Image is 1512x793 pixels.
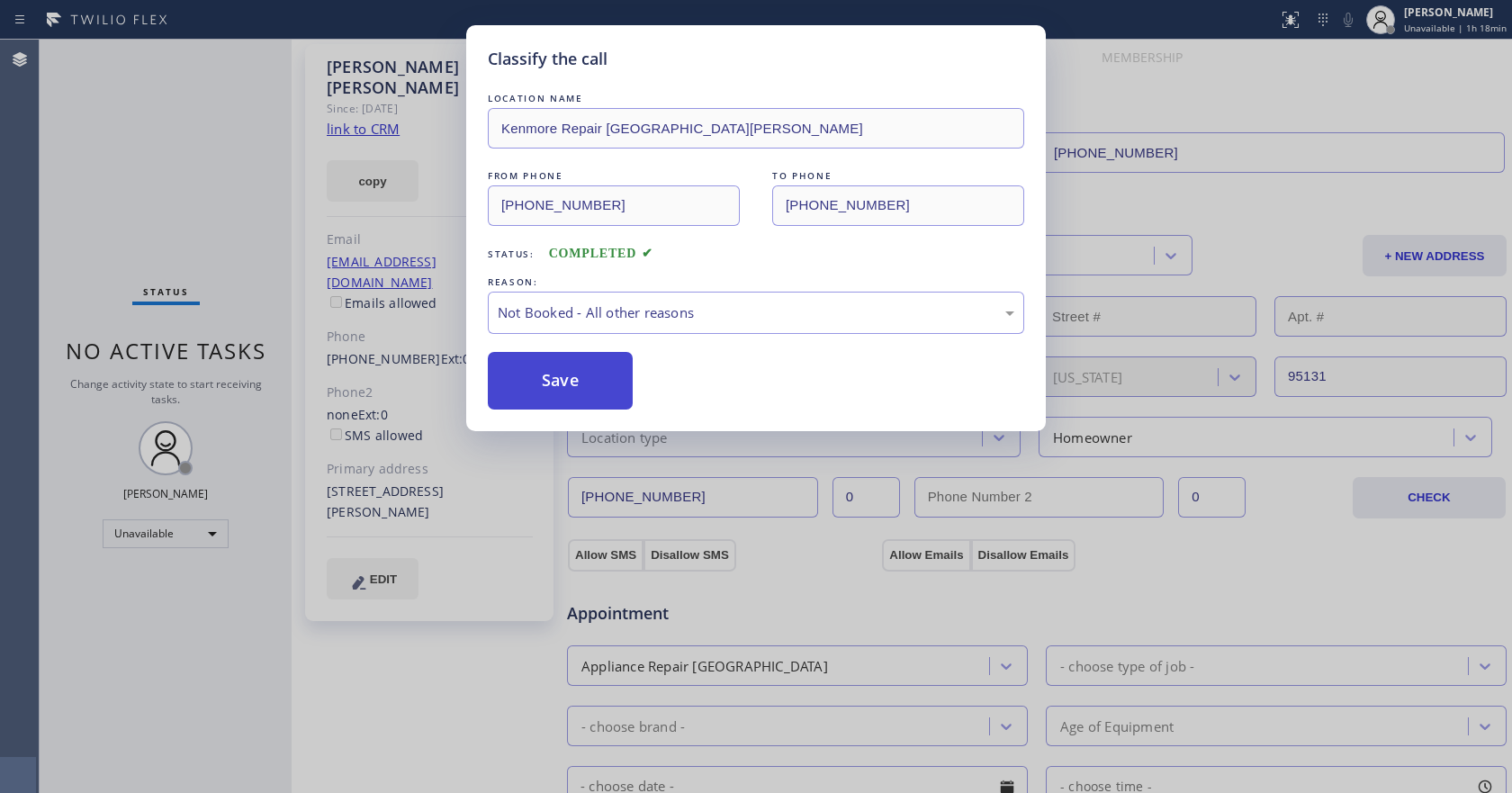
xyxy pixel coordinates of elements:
[488,89,1024,108] div: LOCATION NAME
[488,47,607,71] h5: Classify the call
[488,248,535,260] span: Status:
[772,185,1024,226] input: To phone
[772,167,1024,185] div: TO PHONE
[488,167,740,185] div: FROM PHONE
[498,302,1014,323] div: Not Booked - All other reasons
[488,352,633,410] button: Save
[549,247,653,260] span: COMPLETED
[488,273,1024,292] div: REASON:
[488,185,740,226] input: From phone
